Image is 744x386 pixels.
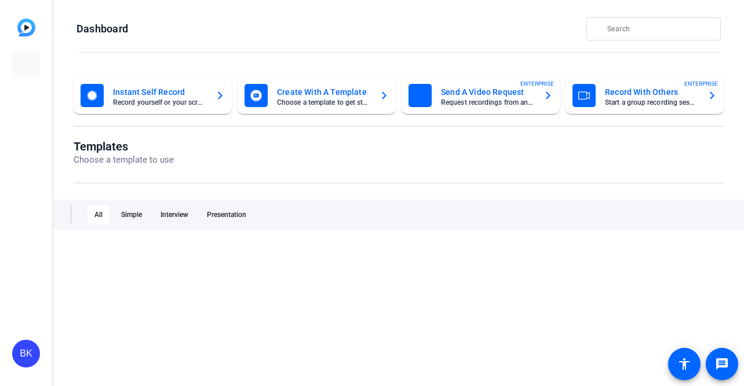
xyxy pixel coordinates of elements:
button: Instant Self RecordRecord yourself or your screen [74,77,232,114]
div: BK [12,340,40,367]
mat-card-subtitle: Request recordings from anyone, anywhere [441,99,534,106]
div: All [87,205,110,224]
mat-card-subtitle: Choose a template to get started [277,99,370,106]
mat-card-subtitle: Start a group recording session [605,99,698,106]
div: Presentation [200,205,253,224]
button: Record With OthersStart a group recording sessionENTERPRISE [566,77,724,114]
img: blue-gradient.svg [17,19,35,36]
input: Search [607,22,712,36]
p: Choose a template to use [74,153,174,167]
button: Send A Video RequestRequest recordings from anyone, anywhereENTERPRISE [402,77,560,114]
h1: Dashboard [76,22,128,36]
span: ENTERPRISE [520,79,554,88]
mat-card-subtitle: Record yourself or your screen [113,99,206,106]
div: Interview [154,205,195,224]
mat-icon: accessibility [677,357,691,371]
mat-card-title: Send A Video Request [441,85,534,99]
mat-card-title: Instant Self Record [113,85,206,99]
mat-icon: message [715,357,729,371]
mat-card-title: Record With Others [605,85,698,99]
mat-card-title: Create With A Template [277,85,370,99]
div: Simple [114,205,149,224]
h1: Templates [74,139,174,153]
button: Create With A TemplateChoose a template to get started [238,77,396,114]
span: ENTERPRISE [684,79,718,88]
